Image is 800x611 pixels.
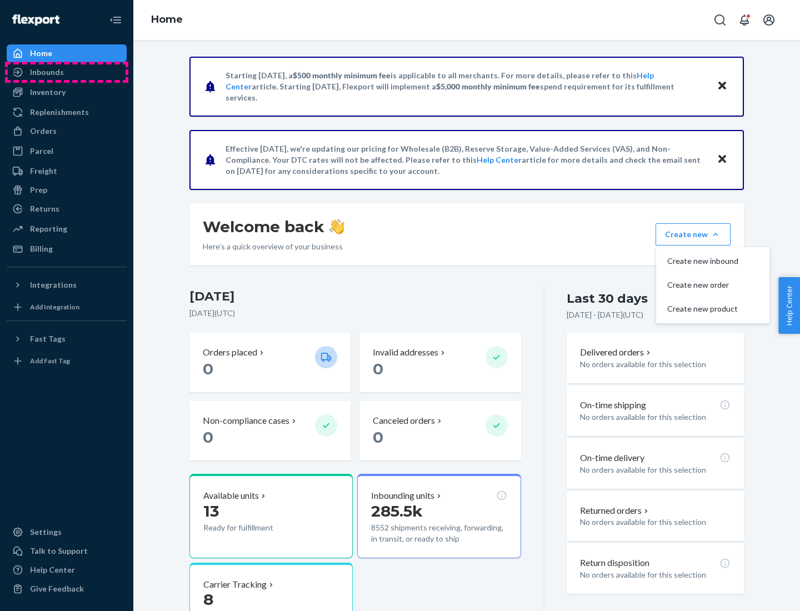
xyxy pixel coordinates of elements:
[30,48,52,59] div: Home
[7,523,127,541] a: Settings
[151,13,183,26] a: Home
[30,243,53,254] div: Billing
[758,9,780,31] button: Open account menu
[567,290,648,307] div: Last 30 days
[7,142,127,160] a: Parcel
[580,504,651,517] button: Returned orders
[30,146,53,157] div: Parcel
[373,414,435,427] p: Canceled orders
[7,122,127,140] a: Orders
[142,4,192,36] ol: breadcrumbs
[357,474,521,558] button: Inbounding units285.5k8552 shipments receiving, forwarding, in transit, or ready to ship
[30,545,88,557] div: Talk to Support
[580,412,731,423] p: No orders available for this selection
[658,273,767,297] button: Create new order
[203,346,257,359] p: Orders placed
[7,330,127,348] button: Fast Tags
[7,162,127,180] a: Freight
[667,257,738,265] span: Create new inbound
[329,219,344,234] img: hand-wave emoji
[30,302,79,312] div: Add Integration
[226,143,706,177] p: Effective [DATE], we're updating our pricing for Wholesale (B2B), Reserve Storage, Value-Added Se...
[7,352,127,370] a: Add Fast Tag
[7,181,127,199] a: Prep
[30,223,67,234] div: Reporting
[203,590,213,609] span: 8
[373,428,383,447] span: 0
[371,522,507,544] p: 8552 shipments receiving, forwarding, in transit, or ready to ship
[30,184,47,196] div: Prep
[715,78,729,94] button: Close
[30,564,75,575] div: Help Center
[567,309,643,320] p: [DATE] - [DATE] ( UTC )
[189,474,353,558] button: Available units13Ready for fulfillment
[371,502,423,520] span: 285.5k
[778,277,800,334] button: Help Center
[7,298,127,316] a: Add Integration
[580,517,731,528] p: No orders available for this selection
[658,297,767,321] button: Create new product
[30,107,89,118] div: Replenishments
[203,578,267,591] p: Carrier Tracking
[203,428,213,447] span: 0
[7,103,127,121] a: Replenishments
[580,557,649,569] p: Return disposition
[436,82,540,91] span: $5,000 monthly minimum fee
[373,359,383,378] span: 0
[7,276,127,294] button: Integrations
[359,333,521,392] button: Invalid addresses 0
[189,308,521,319] p: [DATE] ( UTC )
[7,240,127,258] a: Billing
[189,333,351,392] button: Orders placed 0
[12,14,59,26] img: Flexport logo
[7,44,127,62] a: Home
[189,401,351,460] button: Non-compliance cases 0
[7,200,127,218] a: Returns
[30,279,77,291] div: Integrations
[580,346,653,359] button: Delivered orders
[7,63,127,81] a: Inbounds
[226,70,706,103] p: Starting [DATE], a is applicable to all merchants. For more details, please refer to this article...
[30,333,66,344] div: Fast Tags
[658,249,767,273] button: Create new inbound
[7,561,127,579] a: Help Center
[30,203,59,214] div: Returns
[580,399,646,412] p: On-time shipping
[733,9,756,31] button: Open notifications
[580,464,731,475] p: No orders available for this selection
[203,241,344,252] p: Here’s a quick overview of your business
[7,83,127,101] a: Inventory
[104,9,127,31] button: Close Navigation
[359,401,521,460] button: Canceled orders 0
[580,569,731,580] p: No orders available for this selection
[667,281,738,289] span: Create new order
[667,305,738,313] span: Create new product
[371,489,434,502] p: Inbounding units
[30,126,57,137] div: Orders
[203,414,289,427] p: Non-compliance cases
[373,346,438,359] p: Invalid addresses
[203,359,213,378] span: 0
[656,223,731,246] button: Create newCreate new inboundCreate new orderCreate new product
[7,220,127,238] a: Reporting
[30,166,57,177] div: Freight
[580,452,644,464] p: On-time delivery
[7,580,127,598] button: Give Feedback
[715,152,729,168] button: Close
[203,522,306,533] p: Ready for fulfillment
[30,87,66,98] div: Inventory
[30,67,64,78] div: Inbounds
[30,356,70,365] div: Add Fast Tag
[293,71,391,80] span: $500 monthly minimum fee
[709,9,731,31] button: Open Search Box
[30,527,62,538] div: Settings
[189,288,521,305] h3: [DATE]
[203,217,344,237] h1: Welcome back
[203,502,219,520] span: 13
[580,359,731,370] p: No orders available for this selection
[7,542,127,560] a: Talk to Support
[477,155,522,164] a: Help Center
[30,583,84,594] div: Give Feedback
